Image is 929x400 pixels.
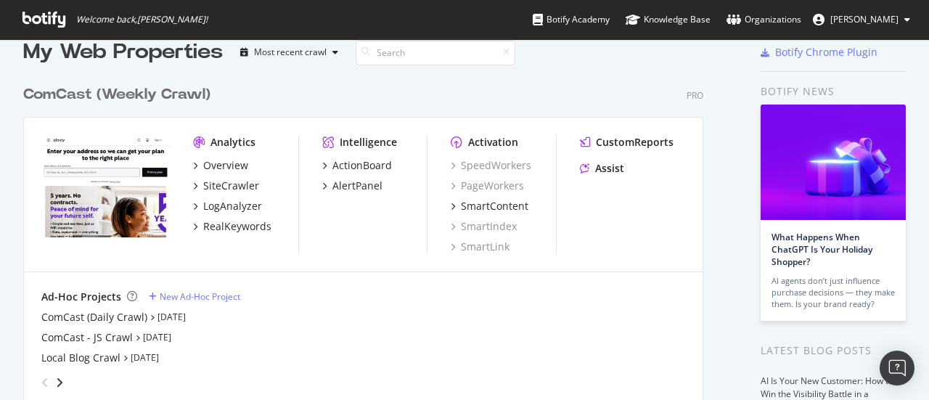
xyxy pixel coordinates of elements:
[160,290,240,303] div: New Ad-Hoc Project
[149,290,240,303] a: New Ad-Hoc Project
[41,135,170,238] img: www.xfinity.com
[880,351,914,385] div: Open Intercom Messenger
[451,219,517,234] a: SmartIndex
[772,231,872,268] a: What Happens When ChatGPT Is Your Holiday Shopper?
[203,179,259,193] div: SiteCrawler
[580,161,624,176] a: Assist
[322,179,382,193] a: AlertPanel
[356,40,515,65] input: Search
[193,158,248,173] a: Overview
[332,158,392,173] div: ActionBoard
[210,135,255,150] div: Analytics
[687,89,703,102] div: Pro
[761,83,906,99] div: Botify news
[727,12,801,27] div: Organizations
[761,343,906,359] div: Latest Blog Posts
[801,8,922,31] button: [PERSON_NAME]
[41,351,120,365] a: Local Blog Crawl
[451,158,531,173] a: SpeedWorkers
[626,12,711,27] div: Knowledge Base
[340,135,397,150] div: Intelligence
[143,331,171,343] a: [DATE]
[203,158,248,173] div: Overview
[595,161,624,176] div: Assist
[322,158,392,173] a: ActionBoard
[193,199,262,213] a: LogAnalyzer
[193,219,271,234] a: RealKeywords
[451,240,509,254] a: SmartLink
[157,311,186,323] a: [DATE]
[761,105,906,220] img: What Happens When ChatGPT Is Your Holiday Shopper?
[193,179,259,193] a: SiteCrawler
[830,13,899,25] span: Eric Regan
[451,199,528,213] a: SmartContent
[332,179,382,193] div: AlertPanel
[234,41,344,64] button: Most recent crawl
[23,84,210,105] div: ComCast (Weekly Crawl)
[41,310,147,325] a: ComCast (Daily Crawl)
[761,45,877,60] a: Botify Chrome Plugin
[596,135,674,150] div: CustomReports
[254,48,327,57] div: Most recent crawl
[775,45,877,60] div: Botify Chrome Plugin
[580,135,674,150] a: CustomReports
[203,199,262,213] div: LogAnalyzer
[203,219,271,234] div: RealKeywords
[461,199,528,213] div: SmartContent
[76,14,208,25] span: Welcome back, [PERSON_NAME] !
[772,275,895,310] div: AI agents don’t just influence purchase decisions — they make them. Is your brand ready?
[23,84,216,105] a: ComCast (Weekly Crawl)
[131,351,159,364] a: [DATE]
[23,38,223,67] div: My Web Properties
[54,375,65,390] div: angle-right
[41,290,121,304] div: Ad-Hoc Projects
[451,179,524,193] a: PageWorkers
[533,12,610,27] div: Botify Academy
[41,330,133,345] a: ComCast - JS Crawl
[36,371,54,394] div: angle-left
[468,135,518,150] div: Activation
